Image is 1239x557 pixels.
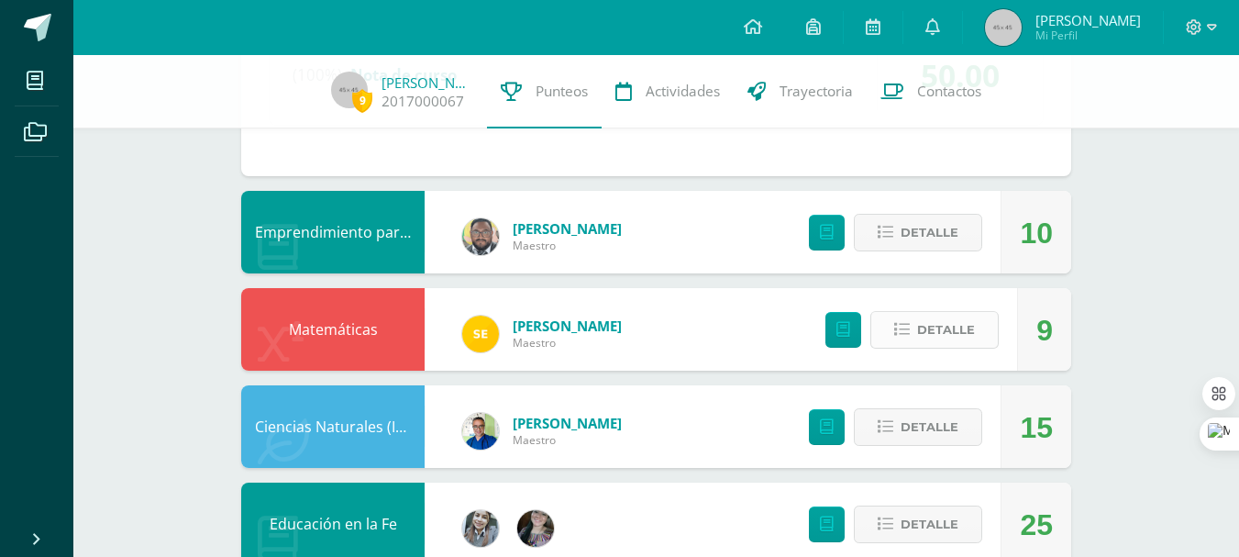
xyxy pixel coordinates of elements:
div: 9 [1036,289,1053,372]
span: Detalle [901,507,958,541]
span: Detalle [901,216,958,250]
a: Contactos [867,55,995,128]
img: 45x45 [985,9,1022,46]
span: Maestro [513,335,622,351]
span: Mi Perfil [1035,28,1141,43]
button: Detalle [854,214,982,251]
div: 10 [1020,192,1053,274]
img: 8322e32a4062cfa8b237c59eedf4f548.png [517,510,554,547]
div: Ciencias Naturales (Introducción a la Biología) [241,385,425,468]
img: 692ded2a22070436d299c26f70cfa591.png [462,413,499,450]
span: Detalle [901,410,958,444]
img: 45x45 [331,72,368,108]
button: Detalle [870,311,999,349]
div: 15 [1020,386,1053,469]
a: Actividades [602,55,734,128]
a: Punteos [487,55,602,128]
a: [PERSON_NAME] [382,73,473,92]
img: 712781701cd376c1a616437b5c60ae46.png [462,218,499,255]
button: Detalle [854,506,982,543]
div: Emprendimiento para la Productividad [241,191,425,273]
img: 03c2987289e60ca238394da5f82a525a.png [462,316,499,352]
span: [PERSON_NAME] [513,414,622,432]
span: [PERSON_NAME] [513,219,622,238]
span: [PERSON_NAME] [513,317,622,335]
img: cba4c69ace659ae4cf02a5761d9a2473.png [462,510,499,547]
span: Contactos [917,82,981,101]
span: 9 [352,89,372,112]
a: 2017000067 [382,92,464,111]
a: Trayectoria [734,55,867,128]
button: Detalle [854,408,982,446]
span: Maestro [513,238,622,253]
span: Punteos [536,82,588,101]
span: Trayectoria [780,82,853,101]
div: Matemáticas [241,288,425,371]
span: Actividades [646,82,720,101]
span: [PERSON_NAME] [1035,11,1141,29]
span: Maestro [513,432,622,448]
span: Detalle [917,313,975,347]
